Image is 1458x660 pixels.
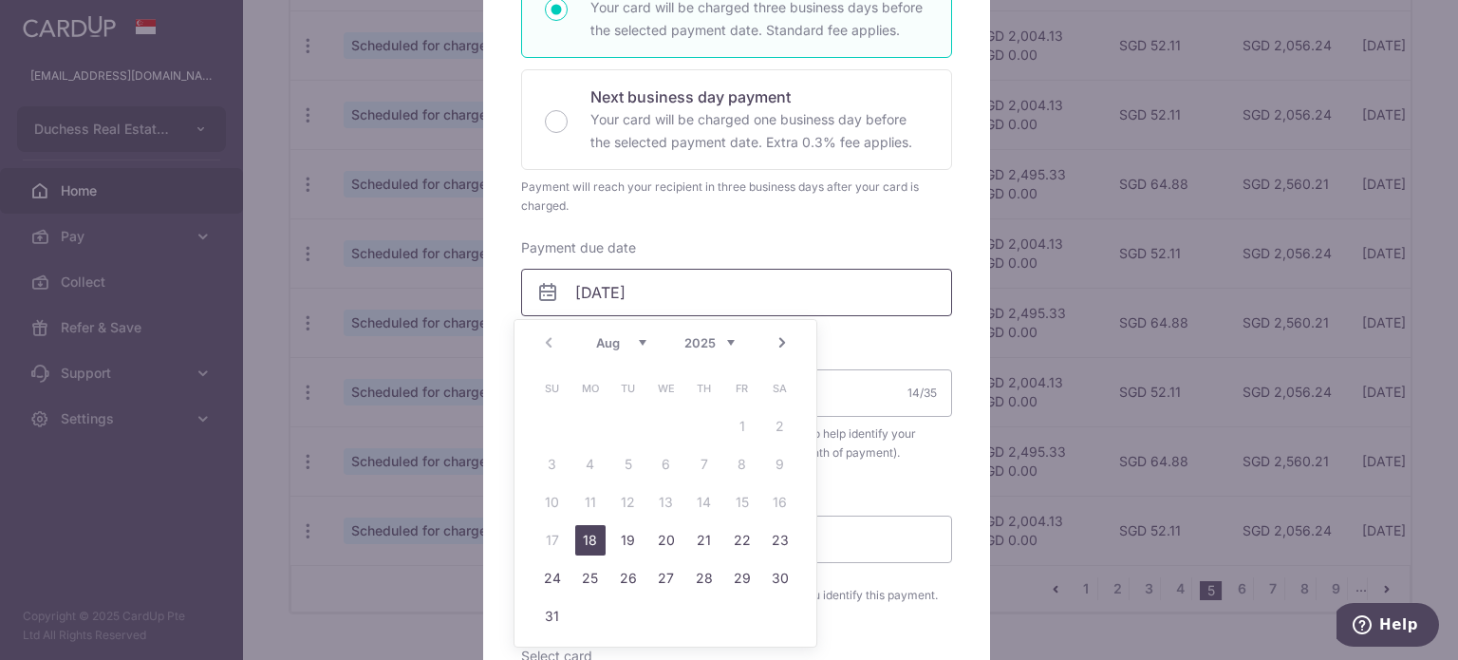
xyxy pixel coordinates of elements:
[613,373,644,404] span: Tuesday
[765,563,795,594] a: 30
[727,373,757,404] span: Friday
[521,178,952,216] div: Payment will reach your recipient in three business days after your card is charged.
[907,384,937,403] div: 14/35
[575,563,606,594] a: 25
[689,525,720,556] a: 21
[1336,603,1439,651] iframe: Opens a widget where you can find more information
[537,601,568,632] a: 31
[765,525,795,556] a: 23
[590,108,928,154] p: Your card will be charged one business day before the selected payment date. Extra 0.3% fee applies.
[771,331,794,354] a: Next
[651,563,682,594] a: 27
[689,373,720,404] span: Thursday
[727,563,757,594] a: 29
[537,373,568,404] span: Sunday
[689,563,720,594] a: 28
[521,238,636,257] label: Payment due date
[613,563,644,594] a: 26
[613,525,644,556] a: 19
[651,525,682,556] a: 20
[590,85,928,108] p: Next business day payment
[575,525,606,556] a: 18
[537,563,568,594] a: 24
[765,373,795,404] span: Saturday
[521,269,952,316] input: DD / MM / YYYY
[727,525,757,556] a: 22
[575,373,606,404] span: Monday
[651,373,682,404] span: Wednesday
